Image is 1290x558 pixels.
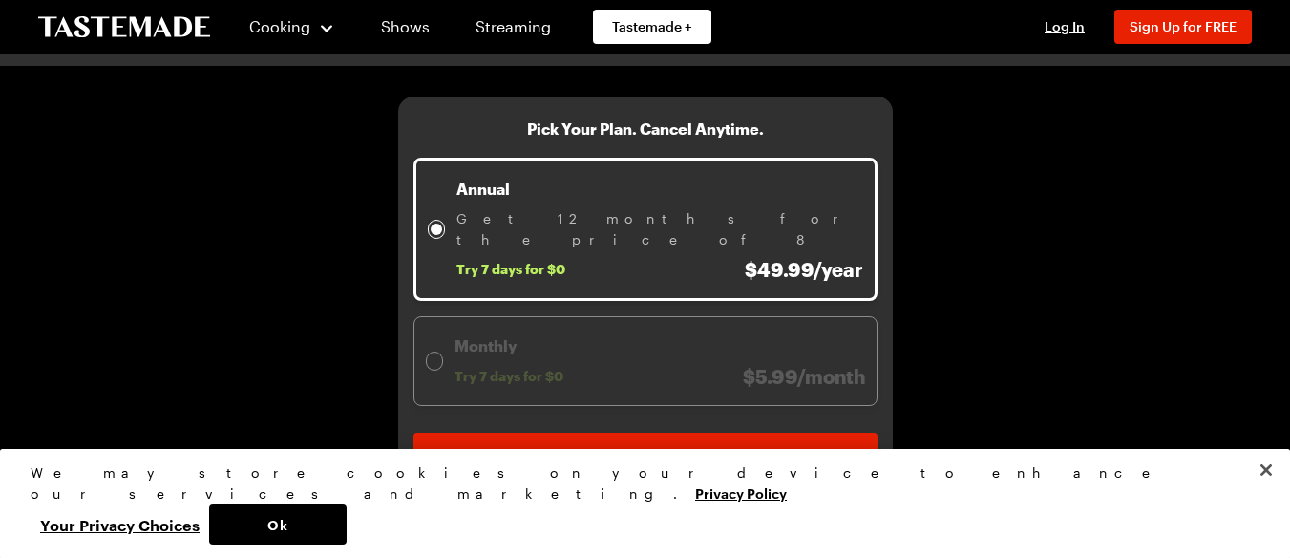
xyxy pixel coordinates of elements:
[31,504,209,545] button: Your Privacy Choices
[1245,449,1287,491] button: Close
[38,16,210,38] a: To Tastemade Home Page
[527,119,764,139] h3: Pick Your Plan. Cancel Anytime.
[1130,18,1237,34] span: Sign Up for FREE
[612,17,692,36] span: Tastemade +
[31,462,1243,504] div: We may store cookies on your device to enhance our services and marketing.
[695,483,787,502] a: More information about your privacy, opens in a new tab
[1026,17,1103,36] button: Log In
[745,258,863,281] span: $49.99/year
[456,208,862,250] span: Get 12 months for the price of 8
[31,462,1243,545] div: Privacy
[1114,10,1252,44] button: Sign Up for FREE
[456,178,862,201] p: Annual
[249,17,310,35] span: Cooking
[455,334,864,357] p: Monthly
[456,261,565,278] span: Try 7 days for $0
[593,10,711,44] a: Tastemade +
[209,504,347,545] button: Ok
[1045,18,1085,34] span: Log In
[596,448,695,467] span: Try 1 week FREE
[743,365,865,388] span: $5.99/month
[455,368,563,385] span: Try 7 days for $0
[248,4,335,50] button: Cooking
[413,433,878,483] a: Try 1 week FREE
